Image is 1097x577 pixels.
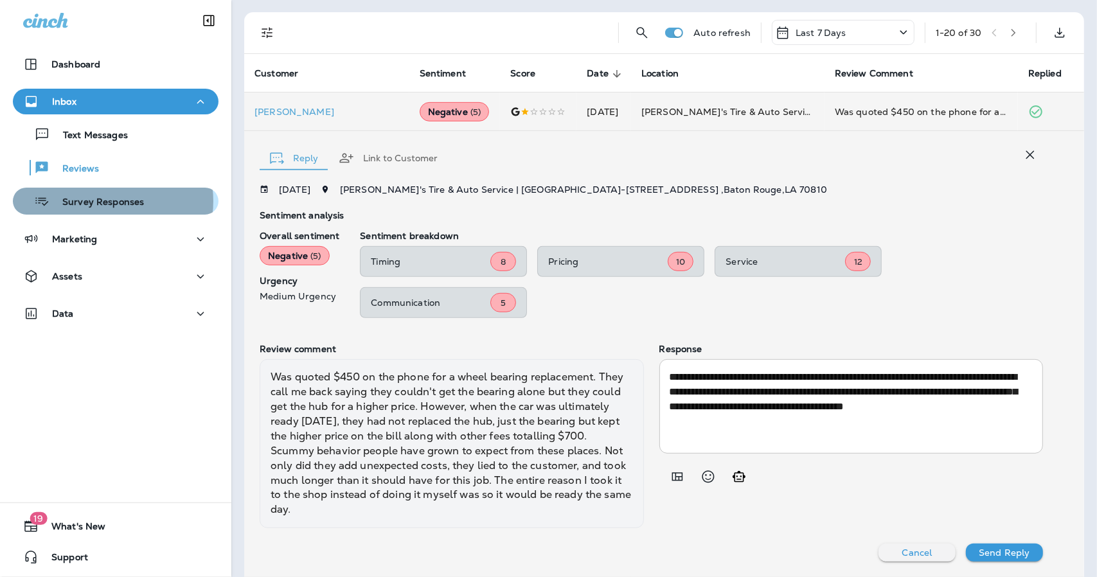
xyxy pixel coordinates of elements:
p: Overall sentiment [260,231,339,241]
button: Reviews [13,154,219,181]
button: Link to Customer [328,135,448,181]
p: Text Messages [50,130,128,142]
p: [DATE] [279,184,310,195]
div: Negative [260,246,330,265]
span: Score [510,68,535,79]
span: Review Comment [835,68,930,80]
p: Urgency [260,276,339,286]
span: Support [39,552,88,567]
button: Inbox [13,89,219,114]
p: Timing [371,256,490,267]
p: Review comment [260,344,644,354]
button: Text Messages [13,121,219,148]
p: Send Reply [979,547,1030,558]
span: Customer [254,68,298,79]
button: Dashboard [13,51,219,77]
span: ( 5 ) [470,107,481,118]
p: Auto refresh [693,28,751,38]
p: Reviews [49,163,99,175]
p: Response [659,344,1044,354]
span: Replied [1028,68,1062,79]
p: Survey Responses [49,197,144,209]
button: Export as CSV [1047,20,1073,46]
div: Was quoted $450 on the phone for a wheel bearing replacement. They call me back saying they could... [835,105,1008,118]
span: 19 [30,512,47,525]
span: Score [510,68,552,80]
p: Data [52,308,74,319]
span: Review Comment [835,68,913,79]
p: Assets [52,271,82,281]
p: Dashboard [51,59,100,69]
div: Was quoted $450 on the phone for a wheel bearing replacement. They call me back saying they could... [260,359,644,528]
button: Assets [13,263,219,289]
p: Pricing [548,256,668,267]
div: Negative [420,102,490,121]
button: Select an emoji [695,464,721,490]
button: Support [13,544,219,570]
p: Communication [371,297,490,308]
button: Marketing [13,226,219,252]
button: Data [13,301,219,326]
span: Date [587,68,625,80]
p: Last 7 Days [796,28,846,38]
button: Add in a premade template [664,464,690,490]
span: 12 [854,256,862,267]
span: Location [641,68,695,80]
span: [PERSON_NAME]'s Tire & Auto Service | [GEOGRAPHIC_DATA] [641,106,923,118]
span: 5 [501,297,506,308]
span: [PERSON_NAME]'s Tire & Auto Service | [GEOGRAPHIC_DATA] - [STREET_ADDRESS] , Baton Rouge , LA 70810 [340,184,827,195]
p: Cancel [902,547,932,558]
button: Survey Responses [13,188,219,215]
span: Replied [1028,68,1078,80]
span: 8 [501,256,506,267]
button: Send Reply [966,544,1043,562]
span: Sentiment [420,68,483,80]
p: Sentiment breakdown [360,231,1043,241]
div: Click to view Customer Drawer [254,107,399,117]
button: Cancel [878,544,956,562]
button: Search Reviews [629,20,655,46]
span: Sentiment [420,68,466,79]
span: ( 5 ) [310,251,321,262]
button: Reply [260,135,328,181]
td: [DATE] [576,93,631,131]
p: [PERSON_NAME] [254,107,399,117]
button: Filters [254,20,280,46]
span: Location [641,68,679,79]
button: Generate AI response [726,464,752,490]
p: Service [726,256,845,267]
p: Medium Urgency [260,291,339,301]
span: Date [587,68,609,79]
p: Sentiment analysis [260,210,1043,220]
span: Customer [254,68,315,80]
button: Collapse Sidebar [191,8,227,33]
span: What's New [39,521,105,537]
span: 10 [676,256,685,267]
p: Marketing [52,234,97,244]
div: 1 - 20 of 30 [936,28,981,38]
p: Inbox [52,96,76,107]
button: 19What's New [13,513,219,539]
